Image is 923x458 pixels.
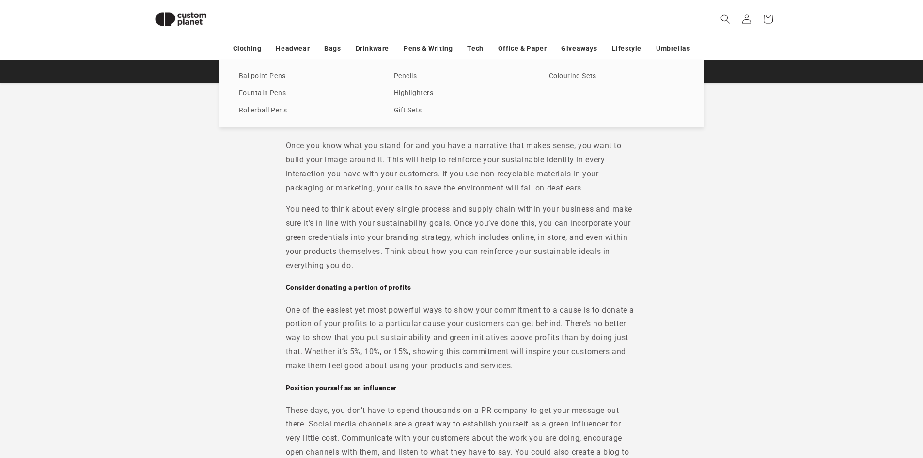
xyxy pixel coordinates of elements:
a: Umbrellas [656,40,690,57]
h5: Position yourself as an influencer [286,384,638,393]
a: Pencils [394,70,530,83]
a: Gift Sets [394,104,530,117]
p: You need to think about every single process and supply chain within your business and make sure ... [286,203,638,272]
a: Drinkware [356,40,389,57]
a: Ballpoint Pens [239,70,375,83]
a: Rollerball Pens [239,104,375,117]
a: Clothing [233,40,262,57]
a: Office & Paper [498,40,547,57]
a: Tech [467,40,483,57]
a: Highlighters [394,87,530,100]
p: One of the easiest yet most powerful ways to show your commitment to a cause is to donate a porti... [286,303,638,373]
a: Lifestyle [612,40,641,57]
summary: Search [715,8,736,30]
a: Headwear [276,40,310,57]
h5: Consider donating a portion of profits [286,284,638,292]
a: Colouring Sets [549,70,685,83]
a: Fountain Pens [239,87,375,100]
p: Once you know what you stand for and you have a narrative that makes sense, you want to build you... [286,139,638,195]
img: Custom Planet [147,4,215,34]
a: Bags [324,40,341,57]
a: Pens & Writing [404,40,453,57]
a: Giveaways [561,40,597,57]
iframe: Chat Widget [875,411,923,458]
